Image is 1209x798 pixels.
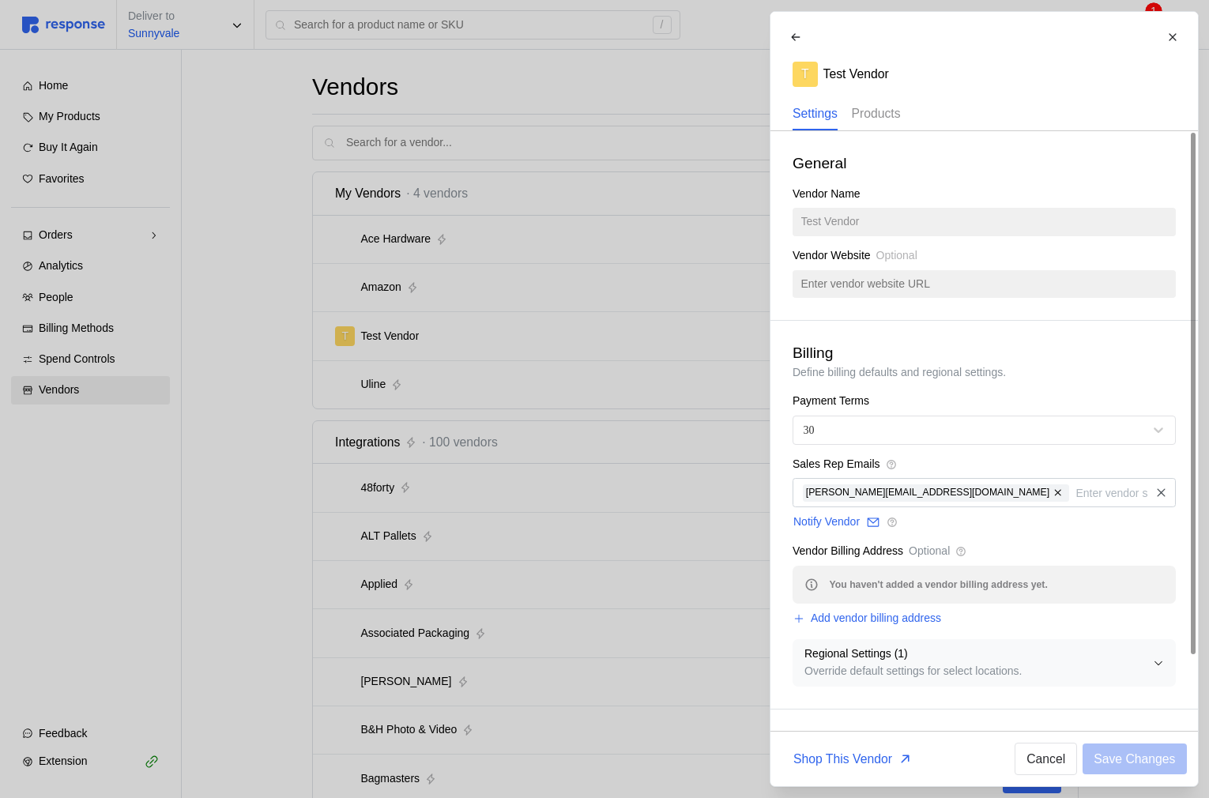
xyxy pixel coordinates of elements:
h3: General [793,153,1176,175]
span: Optional [876,247,917,265]
p: Override default settings for select locations. [804,663,1153,680]
p: Test Vendor [823,64,888,84]
p: Notify Vendor [793,514,860,531]
button: Add vendor billing address [793,609,942,628]
button: Regional Settings (1)Override default settings for select locations. [793,640,1175,685]
button: Shop This Vendor [782,743,924,775]
p: Products [851,104,900,123]
div: Vendor Website [793,247,1176,270]
p: Payment Terms [793,393,869,410]
p: Regional Settings ( 1 ) [804,646,1153,663]
p: Settings [793,104,838,123]
p: Sales Rep Emails [793,456,880,473]
input: Enter vendor sales rep email [1075,484,1147,502]
button: Cancel [1015,743,1077,775]
button: Notify Vendor [793,513,881,532]
p: Optional [909,543,950,560]
p: Vendor Billing Address [793,543,903,560]
p: Define billing defaults and regional settings. [793,364,1176,382]
span: You haven't added a vendor billing address yet. [829,578,1047,593]
p: Add vendor billing address [811,610,941,627]
p: T [800,64,808,84]
h3: Billing [793,343,1176,364]
p: Shop This Vendor [793,749,892,769]
div: Vendor Name [793,186,1176,209]
span: [PERSON_NAME][EMAIL_ADDRESS][DOMAIN_NAME] [805,484,1049,502]
p: Cancel [1026,749,1065,769]
div: 30 [803,422,814,439]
